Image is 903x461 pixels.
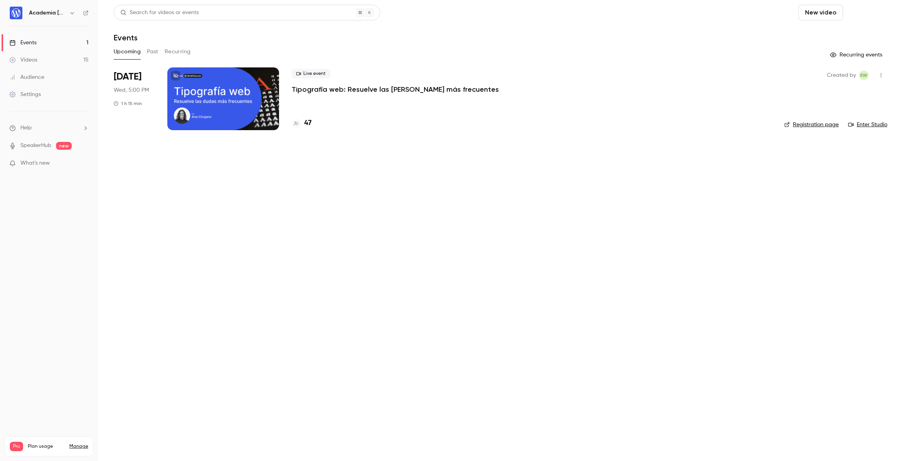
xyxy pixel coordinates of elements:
div: Search for videos or events [120,9,199,17]
a: SpeakerHub [20,142,51,150]
div: Videos [9,56,37,64]
div: Oct 8 Wed, 5:00 PM (Atlantic/Canary) [114,67,155,130]
span: Pro [10,442,23,451]
button: New video [798,5,843,20]
button: Upcoming [114,45,141,58]
span: Wed, 5:00 PM [114,86,149,94]
h4: 47 [304,118,312,129]
h1: Events [114,33,138,42]
a: Manage [69,443,88,450]
li: help-dropdown-opener [9,124,89,132]
span: [DATE] [114,71,141,83]
iframe: Noticeable Trigger [79,160,89,167]
span: Live event [292,69,330,78]
span: ES WPCOM [859,71,869,80]
span: Created by [827,71,856,80]
span: Plan usage [28,443,65,450]
span: new [56,142,72,150]
span: Help [20,124,32,132]
a: Registration page [784,121,839,129]
img: Academia WordPress.com [10,7,22,19]
span: EW [860,71,867,80]
div: Settings [9,91,41,98]
span: What's new [20,159,50,167]
button: Past [147,45,158,58]
button: Recurring [165,45,191,58]
div: Audience [9,73,44,81]
button: Recurring events [827,49,887,61]
div: Events [9,39,36,47]
h6: Academia [DOMAIN_NAME] [29,9,66,17]
a: 47 [292,118,312,129]
div: 1 h 15 min [114,100,142,107]
button: Schedule [846,5,887,20]
a: Tipografía web: Resuelve las [PERSON_NAME] más frecuentes [292,85,499,94]
a: Enter Studio [848,121,887,129]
